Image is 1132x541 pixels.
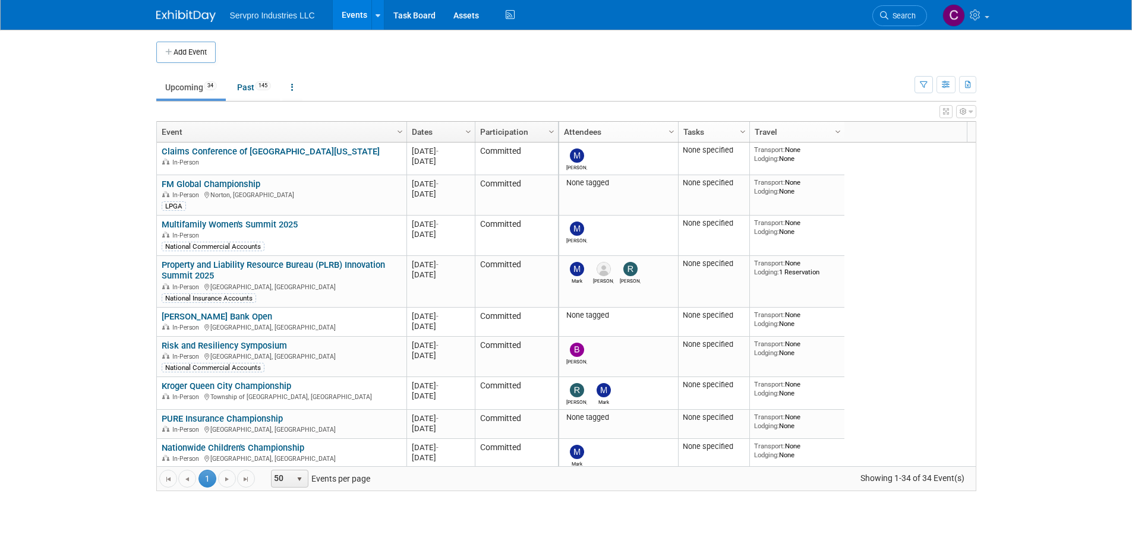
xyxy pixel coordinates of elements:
div: [GEOGRAPHIC_DATA], [GEOGRAPHIC_DATA] [162,322,401,332]
img: In-Person Event [162,191,169,197]
span: Column Settings [667,127,676,137]
img: In-Person Event [162,324,169,330]
div: Rick Dubois [620,276,641,284]
img: Brian Donnelly [570,343,584,357]
div: None specified [683,442,745,451]
div: None specified [683,178,745,188]
td: Committed [475,216,558,256]
span: Lodging: [754,187,779,195]
span: In-Person [172,455,203,463]
div: [GEOGRAPHIC_DATA], [GEOGRAPHIC_DATA] [162,281,401,292]
a: Participation [480,122,550,142]
a: Dates [412,122,467,142]
a: Claims Conference of [GEOGRAPHIC_DATA][US_STATE] [162,146,380,157]
div: Maria Robertson [566,236,587,243]
div: Anthony Zubrick [593,276,614,284]
a: Go to the next page [218,470,236,488]
span: Column Settings [463,127,473,137]
span: - [436,341,439,350]
span: - [436,147,439,156]
div: [DATE] [412,229,469,239]
span: Transport: [754,219,785,227]
span: Lodging: [754,389,779,397]
span: Lodging: [754,349,779,357]
a: Upcoming34 [156,76,226,99]
span: Lodging: [754,451,779,459]
a: PURE Insurance Championship [162,413,283,424]
span: Column Settings [738,127,748,137]
a: Risk and Resiliency Symposium [162,340,287,351]
span: select [295,474,304,484]
span: Events per page [256,470,382,488]
img: Mark Bristol [570,262,584,276]
div: National Commercial Accounts [162,242,264,251]
div: None None [754,219,840,236]
span: Transport: [754,413,785,421]
div: [DATE] [412,270,469,280]
span: Transport: [754,380,785,388]
span: 145 [255,81,271,90]
div: LPGA [162,201,186,211]
img: Anthony Zubrick [597,262,611,276]
div: None specified [683,145,745,155]
img: ExhibitDay [156,10,216,22]
span: Servpro Industries LLC [230,11,315,20]
div: None 1 Reservation [754,259,840,276]
div: [DATE] [412,156,469,166]
td: Committed [475,377,558,410]
span: Go to the previous page [182,474,192,484]
div: [DATE] [412,391,469,401]
img: Chris Chassagneux [942,4,965,27]
div: None None [754,311,840,328]
td: Committed [475,256,558,308]
div: Brian Donnelly [566,357,587,365]
span: In-Person [172,426,203,434]
img: In-Person Event [162,159,169,164]
td: Committed [475,337,558,377]
span: Transport: [754,178,785,186]
div: [DATE] [412,423,469,434]
div: None tagged [563,413,673,422]
div: None None [754,340,840,357]
div: [DATE] [412,311,469,321]
div: [DATE] [412,260,469,270]
a: Property and Liability Resource Bureau (PLRB) Innovation Summit 2025 [162,260,385,281]
a: Column Settings [393,122,406,140]
div: [GEOGRAPHIC_DATA], [GEOGRAPHIC_DATA] [162,351,401,361]
img: In-Person Event [162,426,169,432]
span: - [436,381,439,390]
span: In-Person [172,232,203,239]
a: Column Settings [665,122,678,140]
a: FM Global Championship [162,179,260,189]
td: Committed [475,175,558,216]
img: Rick Dubois [623,262,638,276]
div: None None [754,413,840,430]
span: In-Person [172,283,203,291]
a: Column Settings [736,122,749,140]
a: Column Settings [462,122,475,140]
td: Committed [475,410,558,439]
div: [DATE] [412,189,469,199]
div: None specified [683,413,745,422]
div: Norton, [GEOGRAPHIC_DATA] [162,189,401,200]
a: Tasks [683,122,742,142]
div: National Insurance Accounts [162,293,256,303]
div: [GEOGRAPHIC_DATA], [GEOGRAPHIC_DATA] [162,453,401,463]
span: Transport: [754,145,785,154]
span: Transport: [754,259,785,267]
div: [DATE] [412,219,469,229]
span: Go to the last page [241,474,251,484]
span: - [436,443,439,452]
span: Lodging: [754,422,779,430]
div: [DATE] [412,381,469,391]
span: 34 [204,81,217,90]
a: Go to the last page [237,470,255,488]
span: - [436,312,439,321]
span: In-Person [172,159,203,166]
div: National Commercial Accounts [162,363,264,372]
img: In-Person Event [162,455,169,461]
img: Matt Bardasian [570,148,584,163]
span: Column Settings [547,127,556,137]
div: None None [754,380,840,397]
div: Mark Bristol [593,397,614,405]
